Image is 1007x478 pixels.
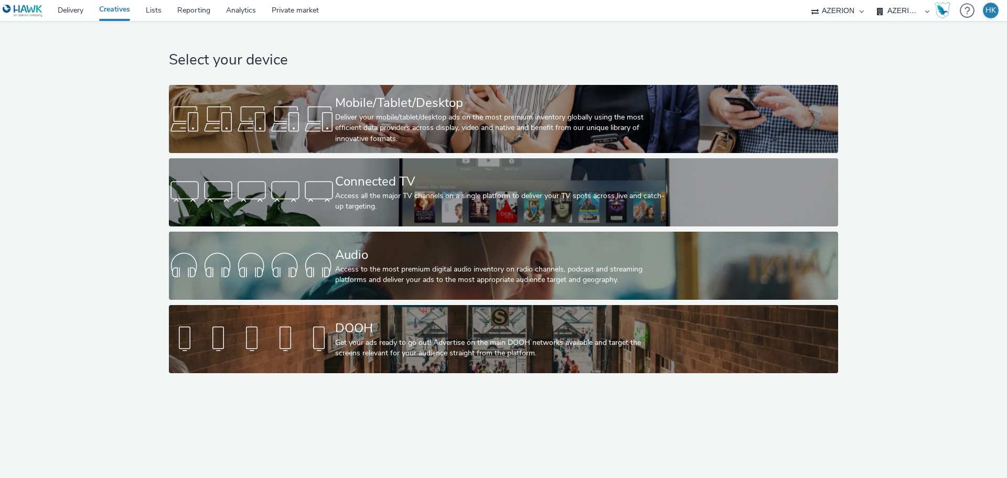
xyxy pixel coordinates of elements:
[335,246,668,264] div: Audio
[169,50,838,70] h1: Select your device
[335,319,668,338] div: DOOH
[169,85,838,153] a: Mobile/Tablet/DesktopDeliver your mobile/tablet/desktop ads on the most premium inventory globall...
[3,4,43,17] img: undefined Logo
[169,158,838,226] a: Connected TVAccess all the major TV channels on a single platform to deliver your TV spots across...
[335,191,668,212] div: Access all the major TV channels on a single platform to deliver your TV spots across live and ca...
[935,2,955,19] a: Hawk Academy
[935,2,950,19] img: Hawk Academy
[169,305,838,373] a: DOOHGet your ads ready to go out! Advertise on the main DOOH networks available and target the sc...
[335,94,668,112] div: Mobile/Tablet/Desktop
[169,232,838,300] a: AudioAccess to the most premium digital audio inventory on radio channels, podcast and streaming ...
[335,112,668,144] div: Deliver your mobile/tablet/desktop ads on the most premium inventory globally using the most effi...
[335,338,668,359] div: Get your ads ready to go out! Advertise on the main DOOH networks available and target the screen...
[985,3,996,18] div: HK
[335,264,668,286] div: Access to the most premium digital audio inventory on radio channels, podcast and streaming platf...
[335,172,668,191] div: Connected TV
